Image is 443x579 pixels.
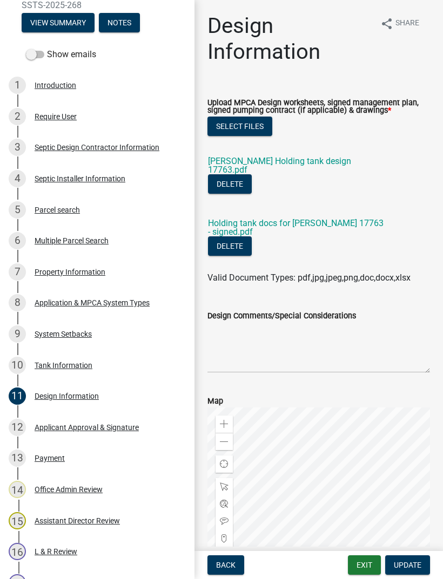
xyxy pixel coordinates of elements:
[216,455,233,473] div: Find my location
[9,481,26,498] div: 14
[348,555,381,575] button: Exit
[208,242,252,252] wm-modal-confirm: Delete Document
[35,362,92,369] div: Tank Information
[35,454,65,462] div: Payment
[35,206,80,214] div: Parcel search
[9,357,26,374] div: 10
[35,81,76,89] div: Introduction
[35,144,159,151] div: Septic Design Contractor Information
[9,108,26,125] div: 2
[395,17,419,30] span: Share
[216,433,233,450] div: Zoom out
[9,263,26,281] div: 7
[380,17,393,30] i: share
[35,392,99,400] div: Design Information
[9,449,26,467] div: 13
[9,139,26,156] div: 3
[35,113,77,120] div: Require User
[207,555,244,575] button: Back
[9,512,26,529] div: 15
[9,77,26,94] div: 1
[35,330,92,338] div: System Setbacks
[372,13,428,34] button: shareShare
[35,486,103,493] div: Office Admin Review
[208,236,252,256] button: Delete
[35,424,139,431] div: Applicant Approval & Signature
[208,218,384,237] a: Holding tank docs for [PERSON_NAME] 17763 - signed.pdf
[9,232,26,249] div: 6
[9,325,26,343] div: 9
[22,19,95,28] wm-modal-confirm: Summary
[208,156,351,175] a: [PERSON_NAME] Holding tank design 17763.pdf
[35,175,125,182] div: Septic Installer Information
[9,201,26,219] div: 5
[22,13,95,32] button: View Summary
[35,548,77,555] div: L & R Review
[9,419,26,436] div: 12
[9,170,26,187] div: 4
[208,180,252,190] wm-modal-confirm: Delete Document
[9,543,26,560] div: 16
[99,13,140,32] button: Notes
[216,415,233,433] div: Zoom in
[35,237,109,244] div: Multiple Parcel Search
[207,13,372,65] h1: Design Information
[35,517,120,524] div: Assistant Director Review
[26,48,96,61] label: Show emails
[385,555,430,575] button: Update
[207,398,223,405] label: Map
[207,99,430,115] label: Upload MPCA Design worksheets, signed management plan, signed pumping contract (if applicable) & ...
[9,387,26,405] div: 11
[207,273,411,283] span: Valid Document Types: pdf,jpg,jpeg,png,doc,docx,xlsx
[9,294,26,311] div: 8
[99,19,140,28] wm-modal-confirm: Notes
[216,561,236,569] span: Back
[394,561,421,569] span: Update
[35,268,105,276] div: Property Information
[35,299,150,306] div: Application & MPCA System Types
[208,174,252,194] button: Delete
[207,312,356,320] label: Design Comments/Special Considerations
[207,117,272,136] button: Select files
